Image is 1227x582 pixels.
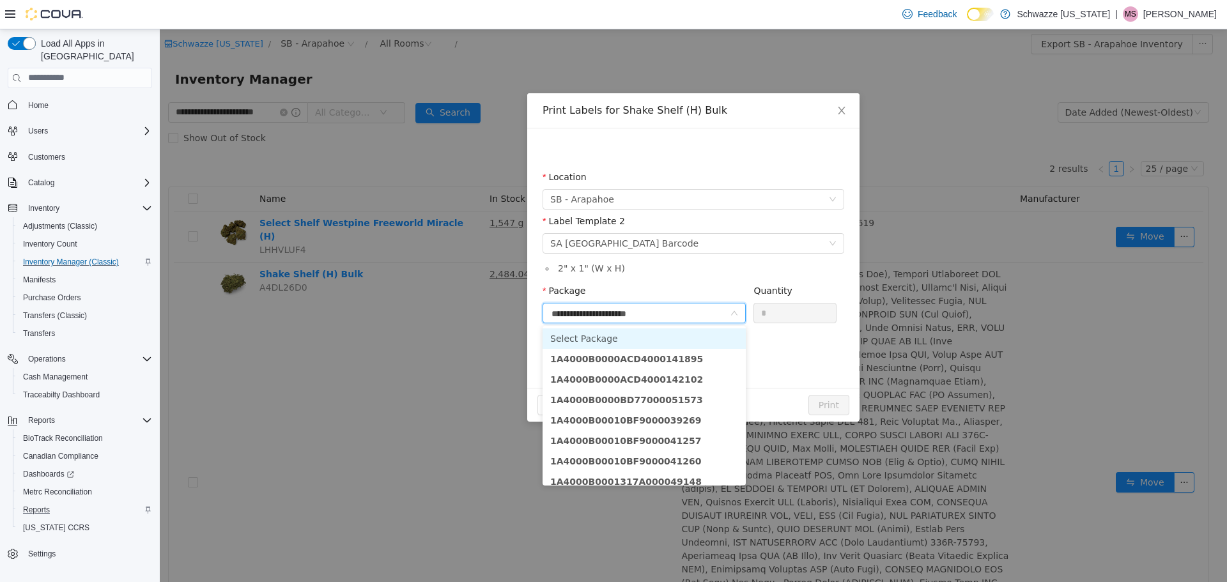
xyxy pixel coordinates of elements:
button: Reports [23,413,60,428]
a: Inventory Count [18,236,82,252]
button: Manifests [13,271,157,289]
div: Print Labels for Shake Shelf (H) Bulk [383,74,684,88]
strong: 1A4000B00010BF9000041260 [390,427,542,437]
button: Operations [23,351,71,367]
label: Label Template 2 [383,187,465,197]
li: 1A4000B0000ACD4000141895 [383,319,586,340]
span: Catalog [28,178,54,188]
span: Metrc Reconciliation [18,484,152,500]
span: Feedback [918,8,957,20]
strong: 1A4000B0000BD77000051573 [390,365,543,376]
span: [US_STATE] CCRS [23,523,89,533]
img: Cova [26,8,83,20]
a: Settings [23,546,61,562]
span: Canadian Compliance [18,448,152,464]
span: Metrc Reconciliation [23,487,92,497]
span: Home [28,100,49,111]
li: 2 " x 1 " (W x H) [396,233,684,246]
button: Home [3,96,157,114]
button: Users [23,123,53,139]
button: Adjustments (Classic) [13,217,157,235]
a: Dashboards [13,465,157,483]
span: Reports [28,415,55,425]
a: Adjustments (Classic) [18,218,102,234]
a: Transfers (Classic) [18,308,92,323]
button: Inventory [3,199,157,217]
input: Dark Mode [967,8,994,21]
span: Traceabilty Dashboard [23,390,100,400]
a: BioTrack Reconciliation [18,431,108,446]
span: Inventory Manager (Classic) [23,257,119,267]
button: Inventory [23,201,65,216]
button: Users [3,122,157,140]
span: Operations [28,354,66,364]
span: Cash Management [23,372,88,382]
button: Purchase Orders [13,289,157,307]
a: Customers [23,149,70,165]
i: icon: down [571,280,578,289]
button: Operations [3,350,157,368]
button: Settings [3,544,157,563]
li: 1A4000B00010BF9000041260 [383,422,586,442]
span: Manifests [23,275,56,285]
span: Transfers [23,328,55,339]
a: Cash Management [18,369,93,385]
li: 1A4000B00010BF9000041257 [383,401,586,422]
button: Metrc Reconciliation [13,483,157,501]
button: Close [664,64,700,100]
a: Dashboards [18,466,79,482]
label: Package [383,256,426,266]
span: Purchase Orders [23,293,81,303]
li: 1A4000B00010BF9000039269 [383,381,586,401]
span: Catalog [23,175,152,190]
a: [US_STATE] CCRS [18,520,95,535]
strong: 1A4000B0000ACD4000142102 [390,345,543,355]
a: Feedback [897,1,962,27]
span: Inventory [28,203,59,213]
span: Adjustments (Classic) [23,221,97,231]
i: icon: close [677,76,687,86]
a: Metrc Reconciliation [18,484,97,500]
a: Purchase Orders [18,290,86,305]
strong: 1A4000B0000ACD4000141895 [390,325,543,335]
span: Home [23,97,152,113]
span: Load All Apps in [GEOGRAPHIC_DATA] [36,37,152,63]
label: Location [383,142,427,153]
button: Traceabilty Dashboard [13,386,157,404]
span: Transfers [18,326,152,341]
span: Transfers (Classic) [18,308,152,323]
span: Settings [23,546,152,562]
span: Reports [23,413,152,428]
button: Canadian Compliance [13,447,157,465]
strong: 1A4000B0001317A000049148 [390,447,542,457]
button: BioTrack Reconciliation [13,429,157,447]
a: Traceabilty Dashboard [18,387,105,402]
span: Purchase Orders [18,290,152,305]
span: Dashboards [23,469,74,479]
span: Inventory Count [18,236,152,252]
div: SA Denver Barcode [390,204,539,224]
i: icon: down [669,210,677,219]
span: Operations [23,351,152,367]
button: Catalog [3,174,157,192]
a: Reports [18,502,55,517]
li: 1A4000B0000BD77000051573 [383,360,586,381]
li: 1A4000B0000ACD4000142102 [383,340,586,360]
button: Reports [13,501,157,519]
span: Settings [28,549,56,559]
input: Package [390,275,570,295]
button: Print [649,365,690,386]
li: Select Package [383,299,586,319]
span: SB - Arapahoe [390,160,454,180]
span: Users [28,126,48,136]
span: Customers [23,149,152,165]
strong: 1A4000B00010BF9000041257 [390,406,542,417]
span: Inventory Manager (Classic) [18,254,152,270]
a: Canadian Compliance [18,448,104,464]
button: Reports [3,411,157,429]
button: Customers [3,148,157,166]
p: | [1115,6,1118,22]
a: Manifests [18,272,61,287]
button: Cash Management [13,368,157,386]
